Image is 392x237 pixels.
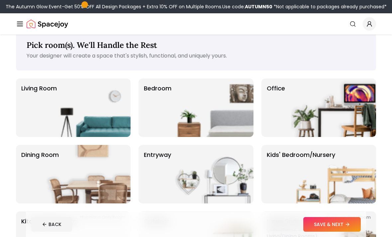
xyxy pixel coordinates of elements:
img: Dining Room [46,145,131,203]
img: Spacejoy Logo [27,17,68,31]
p: Your designer will create a space that's stylish, functional, and uniquely yours. [27,52,365,60]
span: *Not applicable to packages already purchased* [272,3,387,10]
img: Living Room [46,78,131,137]
a: Spacejoy [27,17,68,31]
p: Kids' Bedroom/Nursery [267,150,335,198]
p: Dining Room [21,150,59,198]
img: Bedroom [168,78,253,137]
p: entryway [144,150,171,198]
button: SAVE & NEXT [303,217,361,232]
img: Kids' Bedroom/Nursery [291,145,376,203]
p: Office [267,84,285,132]
span: Pick room(s). We'll Handle the Rest [27,40,157,50]
button: BACK [31,217,72,232]
span: Use code: [222,3,272,10]
nav: Global [16,13,376,35]
b: AUTUMN50 [245,3,272,10]
p: Bedroom [144,84,171,132]
img: entryway [168,145,253,203]
p: Living Room [21,84,57,132]
div: The Autumn Glow Event-Get 50% OFF All Design Packages + Extra 10% OFF on Multiple Rooms. [6,3,387,10]
img: Office [291,78,376,137]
